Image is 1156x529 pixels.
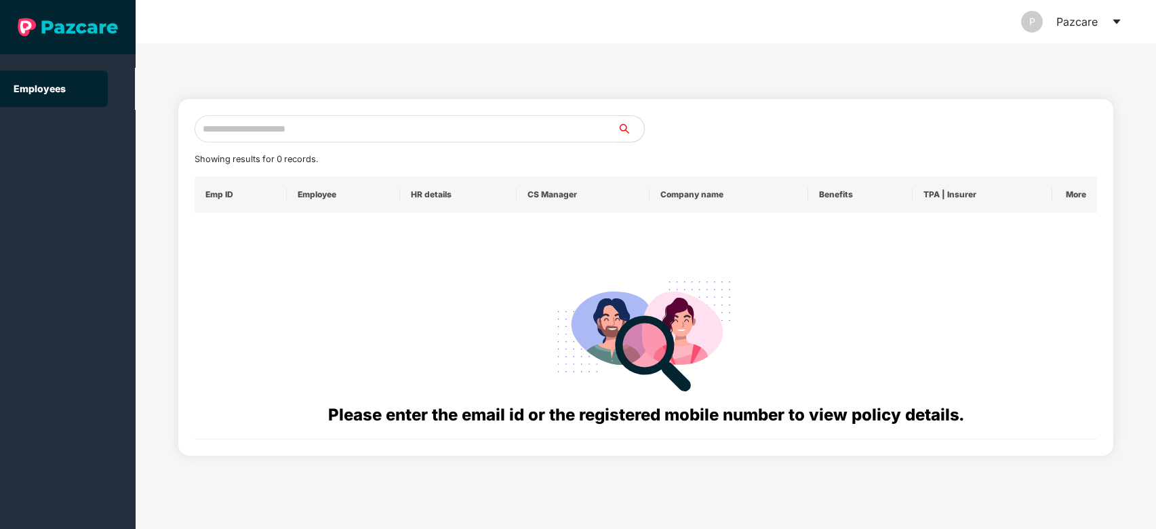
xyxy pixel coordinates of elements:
th: TPA | Insurer [913,176,1052,213]
button: search [616,115,645,142]
th: Benefits [808,176,912,213]
span: search [616,123,644,134]
th: Company name [650,176,808,213]
img: svg+xml;base64,PHN2ZyB4bWxucz0iaHR0cDovL3d3dy53My5vcmcvMjAwMC9zdmciIHdpZHRoPSIyODgiIGhlaWdodD0iMj... [548,264,743,402]
span: Please enter the email id or the registered mobile number to view policy details. [328,405,963,425]
span: Showing results for 0 records. [195,154,318,164]
th: Emp ID [195,176,287,213]
th: More [1052,176,1098,213]
a: Employees [14,83,66,94]
span: P [1029,11,1035,33]
th: HR details [400,176,517,213]
th: CS Manager [517,176,650,213]
th: Employee [287,176,400,213]
span: caret-down [1111,16,1122,27]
